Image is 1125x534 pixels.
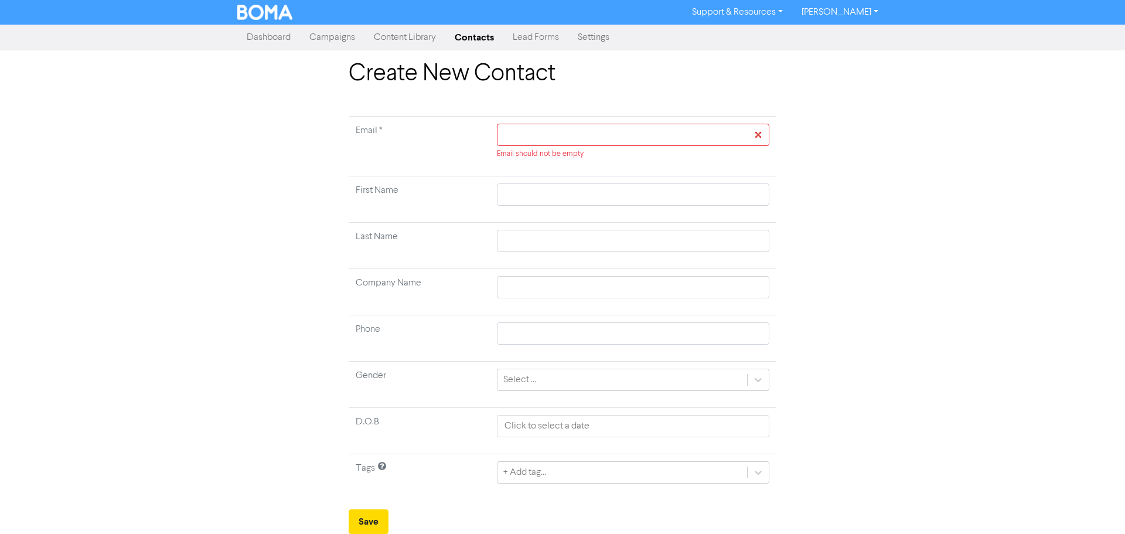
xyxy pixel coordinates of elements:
td: First Name [349,176,490,223]
td: Company Name [349,269,490,315]
td: Last Name [349,223,490,269]
td: Phone [349,315,490,362]
a: [PERSON_NAME] [792,3,888,22]
div: Select ... [503,373,536,387]
button: Save [349,509,388,534]
a: Campaigns [300,26,364,49]
div: + Add tag... [503,465,546,479]
td: Required [349,117,490,176]
a: Lead Forms [503,26,568,49]
h1: Create New Contact [349,60,776,88]
input: Click to select a date [497,415,769,437]
a: Settings [568,26,619,49]
td: D.O.B [349,408,490,454]
td: Tags [349,454,490,501]
td: Gender [349,362,490,408]
a: Dashboard [237,26,300,49]
img: BOMA Logo [237,5,292,20]
a: Contacts [445,26,503,49]
iframe: Chat Widget [1066,478,1125,534]
a: Support & Resources [683,3,792,22]
div: Email should not be empty [497,148,769,159]
a: Content Library [364,26,445,49]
